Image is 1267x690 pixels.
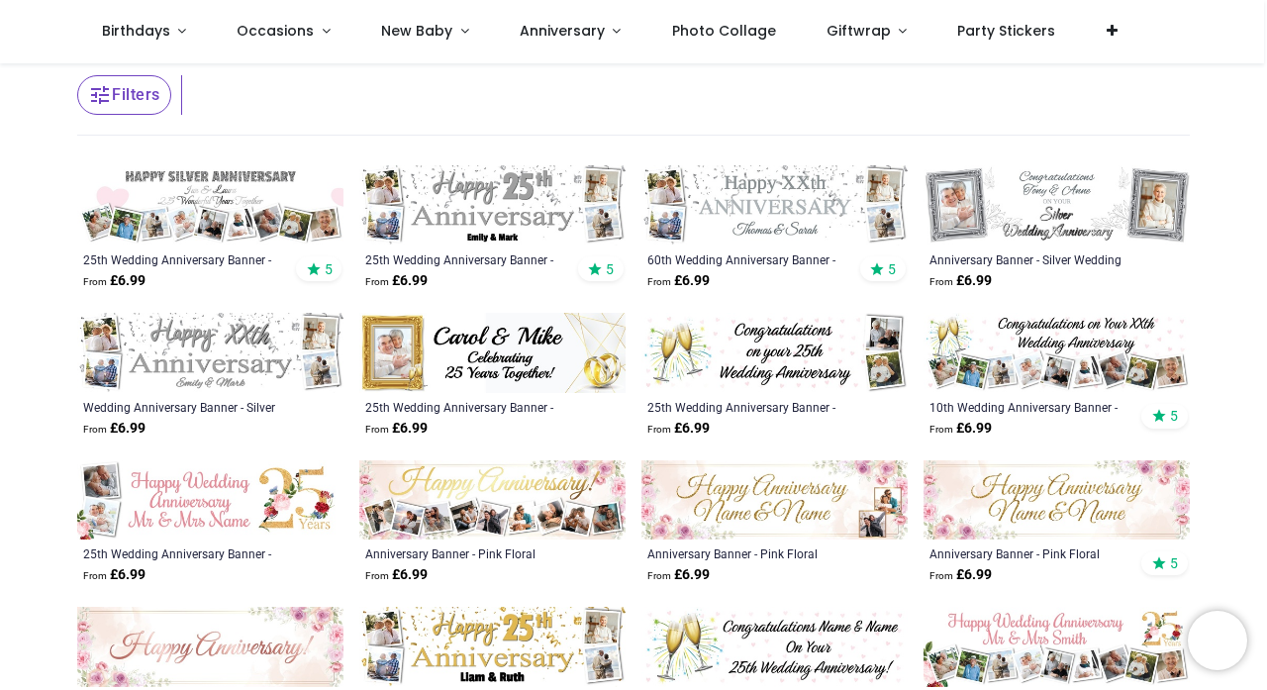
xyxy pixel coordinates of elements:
a: 25th Wedding Anniversary Banner - Silver [83,251,286,267]
strong: £ 6.99 [83,419,146,439]
img: Personalised 25th Wedding Anniversary Banner - Gold Rings - Custom Name & 1 Photo Upload [359,313,626,393]
span: Occasions [237,21,314,41]
a: Anniversary Banner - Silver Wedding [929,251,1132,267]
img: Personalised Anniversary Banner - Pink Floral - Custom Name [924,460,1190,541]
span: Giftwrap [827,21,891,41]
span: From [365,424,389,435]
span: New Baby [381,21,452,41]
a: Anniversary Banner - Pink Floral [647,545,850,561]
a: 25th Wedding Anniversary Banner - Gold Rings [365,399,568,415]
a: Anniversary Banner - Pink Floral [365,545,568,561]
span: Birthdays [102,21,170,41]
strong: £ 6.99 [929,271,992,291]
a: Wedding Anniversary Banner - Silver Party Design [83,399,286,415]
span: From [929,424,953,435]
strong: £ 6.99 [83,271,146,291]
strong: £ 6.99 [365,419,428,439]
span: From [365,276,389,287]
span: Party Stickers [957,21,1055,41]
span: From [647,424,671,435]
img: 25th Wedding Anniversary Banner - Champagne Design [641,607,908,687]
span: 5 [888,260,896,278]
img: Personalised Happy Anniversary Banner - Silver Wedding - 2 Photo upload [924,165,1190,246]
span: Photo Collage [672,21,776,41]
a: 10th Wedding Anniversary Banner - Champagne Design [929,399,1132,415]
span: 5 [1170,554,1178,572]
span: 5 [325,260,333,278]
span: From [929,276,953,287]
img: Personalised 10th Wedding Anniversary Banner - Champagne Design - 9 Photo Upload [924,313,1190,393]
img: Personalised Wedding Anniversary Banner - Silver Party Design - Custom Text & 4 Photo Upload [77,313,343,393]
img: Personalised 25th Wedding Anniversary Banner - Silver - 9 Photo upload [77,165,343,246]
a: 60th Wedding Anniversary Banner - Silver Celebration Design [647,251,850,267]
img: Personalised 25th Wedding Anniversary Banner - Floral Design - 2 Photo Upload & Custom Text [77,460,343,541]
span: From [929,570,953,581]
img: Personalised 25th Wedding Anniversary Banner - Silver Party Design - Custom Text & 4 Photo Upload [359,165,626,246]
span: From [647,570,671,581]
strong: £ 6.99 [83,565,146,585]
iframe: Brevo live chat [1188,611,1247,670]
strong: £ 6.99 [929,565,992,585]
img: Happy Anniversary Banner - Pink Floral [77,607,343,687]
strong: £ 6.99 [365,565,428,585]
img: Personalised Anniversary Banner - Pink Floral - Custom Text & 2 Photos [641,460,908,541]
strong: £ 6.99 [365,271,428,291]
span: 5 [606,260,614,278]
a: 25th Wedding Anniversary Banner - Silver Party Design [365,251,568,267]
button: Filters [77,75,170,115]
img: Personalised 25th Wedding Anniversary Banner - Celebration Design - Custom Text & 4 Photo Upload [359,607,626,687]
strong: £ 6.99 [929,419,992,439]
span: Anniversary [520,21,605,41]
span: 5 [1170,407,1178,425]
span: From [83,570,107,581]
img: Personalised 60th Wedding Anniversary Banner - Silver Celebration Design - 4 Photo Upload [641,165,908,246]
img: Personalised 25th Wedding Anniversary Banner - Floral Design - 9 Photo Upload [924,607,1190,687]
span: From [83,424,107,435]
img: Personalised 25th Wedding Anniversary Banner - Champagne Design - 2 Photo Upload [641,313,908,393]
span: From [647,276,671,287]
span: From [83,276,107,287]
a: 25th Wedding Anniversary Banner - Floral Design [83,545,286,561]
span: From [365,570,389,581]
img: Personalised Anniversary Banner - Pink Floral - 9 Photo Upload [359,460,626,541]
strong: £ 6.99 [647,419,710,439]
strong: £ 6.99 [647,565,710,585]
a: 25th Wedding Anniversary Banner - Champagne Design [647,399,850,415]
a: Anniversary Banner - Pink Floral [929,545,1132,561]
strong: £ 6.99 [647,271,710,291]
